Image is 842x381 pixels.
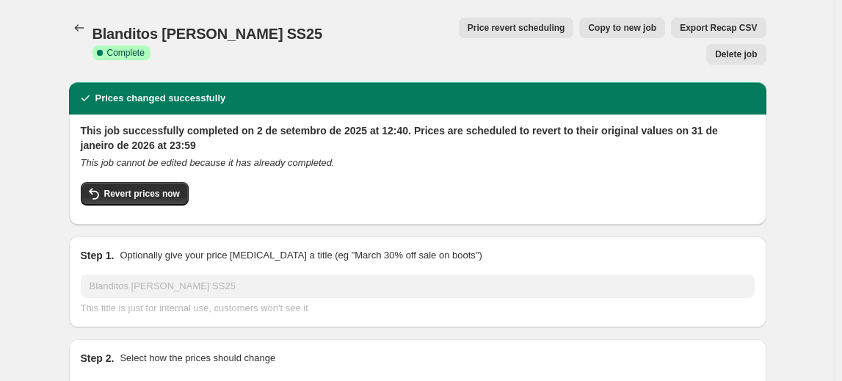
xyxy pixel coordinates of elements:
p: Optionally give your price [MEDICAL_DATA] a title (eg "March 30% off sale on boots") [120,248,482,263]
span: This title is just for internal use, customers won't see it [81,302,308,313]
button: Copy to new job [579,18,665,38]
button: Revert prices now [81,182,189,206]
span: Copy to new job [588,22,656,34]
h2: Step 1. [81,248,115,263]
button: Price revert scheduling [459,18,574,38]
button: Price change jobs [69,18,90,38]
span: Price revert scheduling [468,22,565,34]
h2: This job successfully completed on 2 de setembro de 2025 at 12:40. Prices are scheduled to revert... [81,123,755,153]
h2: Prices changed successfully [95,91,226,106]
span: Complete [107,47,145,59]
button: Export Recap CSV [671,18,766,38]
span: Revert prices now [104,188,180,200]
button: Delete job [706,44,766,65]
span: Blanditos [PERSON_NAME] SS25 [92,26,322,42]
p: Select how the prices should change [120,351,275,366]
span: Export Recap CSV [680,22,757,34]
span: Delete job [715,48,757,60]
h2: Step 2. [81,351,115,366]
i: This job cannot be edited because it has already completed. [81,157,335,168]
input: 30% off holiday sale [81,275,755,298]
